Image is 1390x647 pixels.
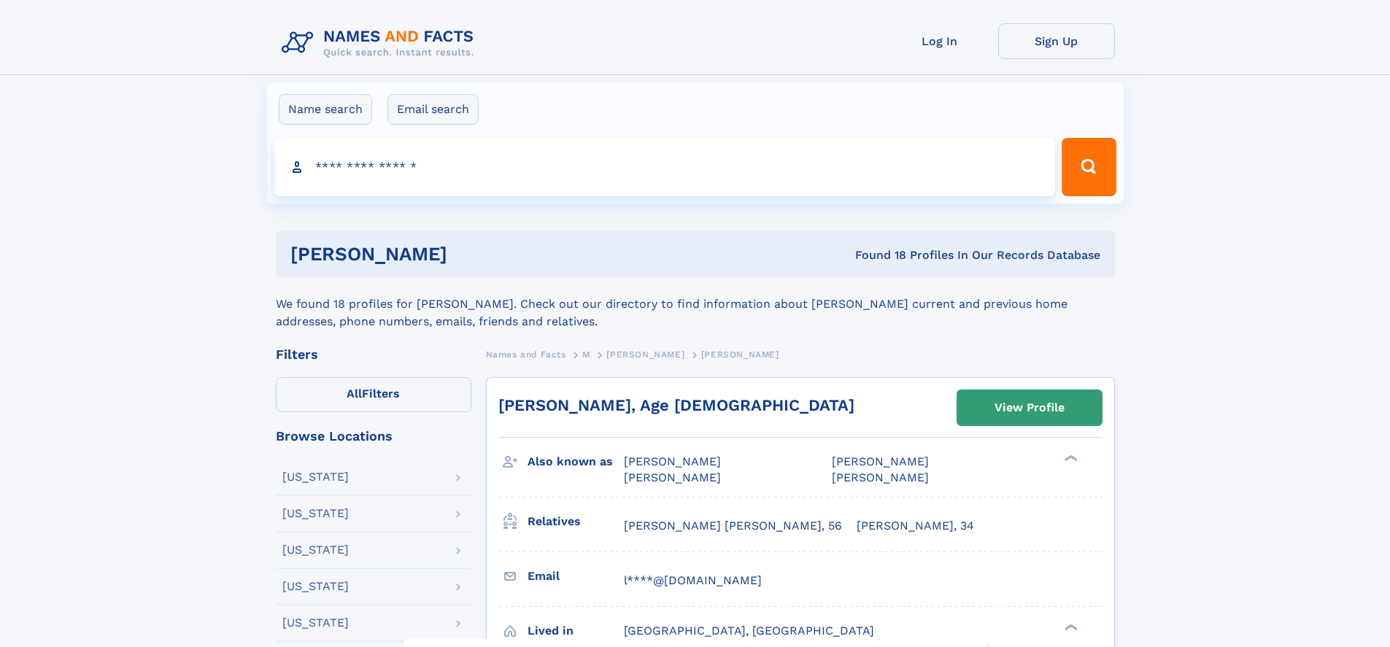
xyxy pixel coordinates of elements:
[276,377,471,412] label: Filters
[528,564,624,589] h3: Email
[624,454,721,468] span: [PERSON_NAME]
[651,247,1100,263] div: Found 18 Profiles In Our Records Database
[276,23,486,63] img: Logo Names and Facts
[1062,138,1116,196] button: Search Button
[347,387,362,400] span: All
[606,345,684,363] a: [PERSON_NAME]
[832,454,929,468] span: [PERSON_NAME]
[282,508,349,519] div: [US_STATE]
[582,345,590,363] a: M
[1061,622,1078,632] div: ❯
[957,390,1102,425] a: View Profile
[701,349,779,360] span: [PERSON_NAME]
[276,348,471,361] div: Filters
[1061,454,1078,463] div: ❯
[881,23,998,59] a: Log In
[582,349,590,360] span: M
[276,430,471,443] div: Browse Locations
[624,518,842,534] a: [PERSON_NAME] [PERSON_NAME], 56
[498,396,854,414] a: [PERSON_NAME], Age [DEMOGRAPHIC_DATA]
[606,349,684,360] span: [PERSON_NAME]
[857,518,974,534] a: [PERSON_NAME], 34
[995,391,1065,425] div: View Profile
[528,619,624,643] h3: Lived in
[290,245,652,263] h1: [PERSON_NAME]
[486,345,566,363] a: Names and Facts
[276,278,1115,330] div: We found 18 profiles for [PERSON_NAME]. Check out our directory to find information about [PERSON...
[282,471,349,483] div: [US_STATE]
[282,544,349,556] div: [US_STATE]
[274,138,1056,196] input: search input
[387,94,479,125] label: Email search
[528,449,624,474] h3: Also known as
[282,617,349,629] div: [US_STATE]
[279,94,372,125] label: Name search
[528,509,624,534] h3: Relatives
[832,470,929,484] span: [PERSON_NAME]
[624,624,874,638] span: [GEOGRAPHIC_DATA], [GEOGRAPHIC_DATA]
[998,23,1115,59] a: Sign Up
[282,581,349,592] div: [US_STATE]
[624,470,721,484] span: [PERSON_NAME]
